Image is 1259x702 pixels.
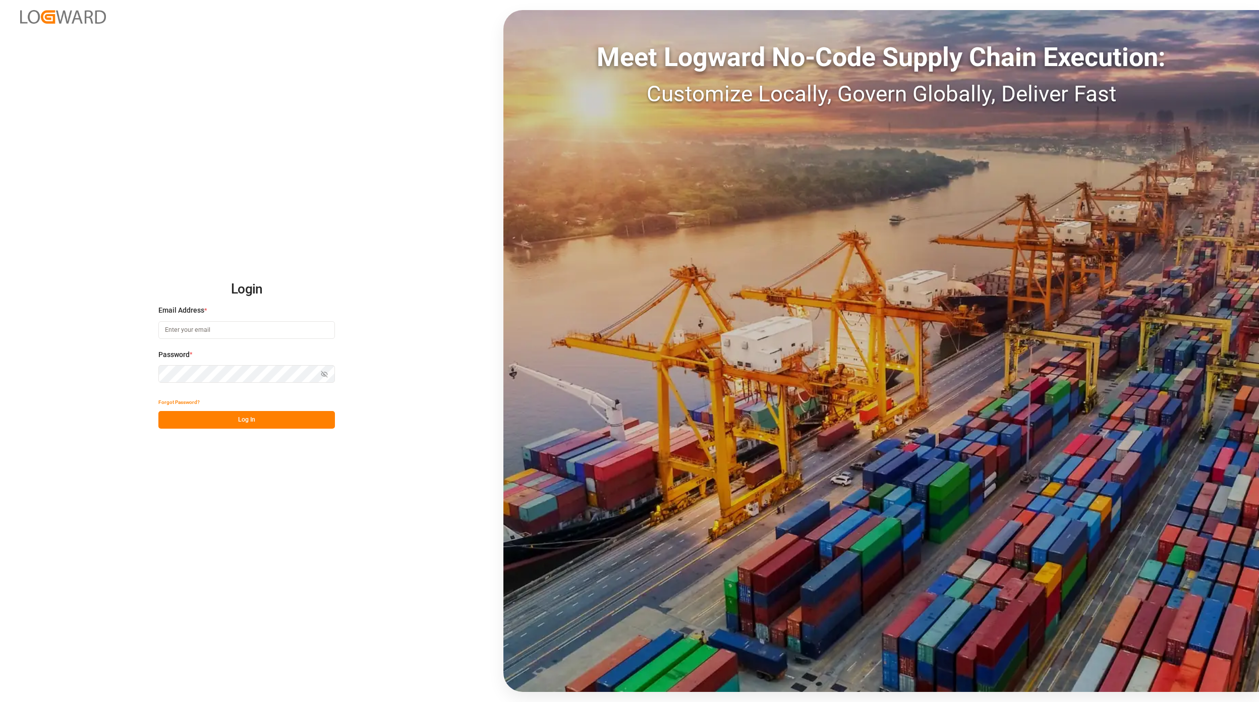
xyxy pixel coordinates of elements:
[158,393,200,411] button: Forgot Password?
[158,349,190,360] span: Password
[158,411,335,429] button: Log In
[158,305,204,316] span: Email Address
[503,38,1259,77] div: Meet Logward No-Code Supply Chain Execution:
[20,10,106,24] img: Logward_new_orange.png
[158,273,335,306] h2: Login
[503,77,1259,110] div: Customize Locally, Govern Globally, Deliver Fast
[158,321,335,339] input: Enter your email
